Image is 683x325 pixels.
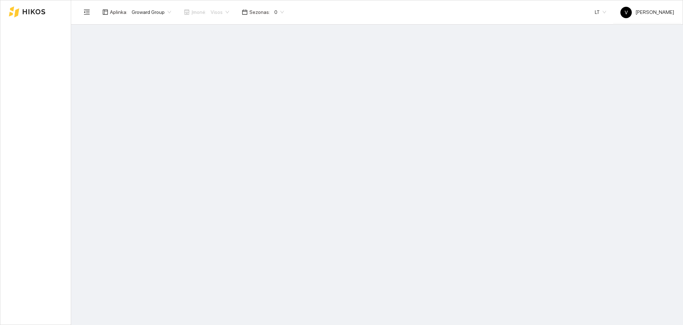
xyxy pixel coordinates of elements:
[110,8,127,16] span: Aplinka :
[211,7,229,17] span: Visos
[80,5,94,19] button: menu-fold
[620,9,674,15] span: [PERSON_NAME]
[191,8,206,16] span: Įmonė :
[625,7,628,18] span: V
[84,9,90,15] span: menu-fold
[249,8,270,16] span: Sezonas :
[184,9,190,15] span: shop
[595,7,606,17] span: LT
[102,9,108,15] span: layout
[274,7,284,17] span: 0
[242,9,248,15] span: calendar
[132,7,171,17] span: Groward Group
